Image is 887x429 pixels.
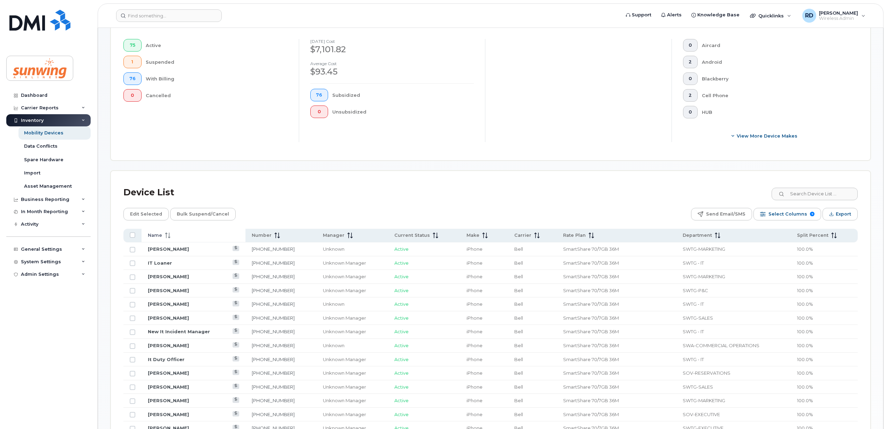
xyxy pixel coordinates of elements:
span: SWTG-MARKETING [683,274,725,279]
span: Department [683,232,712,239]
span: Bell [514,288,523,293]
span: SmartShare 70/7GB 36M [563,260,619,266]
a: [PHONE_NUMBER] [252,384,295,390]
span: Bell [514,384,523,390]
a: It Duty Officer [148,357,184,362]
span: SmartShare 70/7GB 36M [563,370,619,376]
span: 2 [689,59,692,65]
span: 100.0% [797,412,813,417]
span: Active [394,315,409,321]
span: iPhone [467,329,483,334]
span: SWTG-MARKETING [683,246,725,252]
div: Subsidized [332,89,474,101]
span: Bell [514,329,523,334]
span: Bell [514,398,523,403]
span: iPhone [467,412,483,417]
span: SmartShare 70/7GB 36M [563,357,619,362]
div: Quicklinks [745,9,796,23]
button: 0 [683,72,698,85]
a: View Last Bill [233,301,239,306]
span: 76 [316,92,322,98]
a: View Last Bill [233,384,239,389]
span: Manager [323,232,344,239]
div: Device List [123,184,174,202]
span: SmartShare 70/7GB 36M [563,288,619,293]
a: [PERSON_NAME] [148,315,189,321]
div: Blackberry [702,72,847,85]
span: RD [805,11,813,20]
span: Carrier [514,232,531,239]
button: 75 [123,39,142,52]
div: Unknown Manager [323,273,382,280]
a: [PHONE_NUMBER] [252,260,295,266]
span: Active [394,412,409,417]
div: Unknown Manager [323,315,382,321]
span: Wireless Admin [819,16,858,21]
span: Bulk Suspend/Cancel [177,209,229,219]
span: SWTG - IT [683,301,704,307]
span: Bell [514,260,523,266]
div: With Billing [146,72,288,85]
a: [PHONE_NUMBER] [252,315,295,321]
div: Unknown Manager [323,384,382,390]
span: SWA-COMMERCIAL OPERATIONS [683,343,759,348]
span: 100.0% [797,398,813,403]
span: Bell [514,274,523,279]
span: iPhone [467,260,483,266]
span: 100.0% [797,315,813,321]
span: SmartShare 70/7GB 36M [563,384,619,390]
div: Unsubsidized [332,106,474,118]
span: Active [394,343,409,348]
span: SOV-EXECUTIVE [683,412,720,417]
span: 100.0% [797,370,813,376]
span: 9 [810,212,814,216]
button: 1 [123,56,142,68]
button: Select Columns 9 [753,208,821,220]
span: 100.0% [797,301,813,307]
button: Send Email/SMS [691,208,752,220]
div: $93.45 [310,66,474,78]
span: Bell [514,370,523,376]
span: SWTG-P&C [683,288,708,293]
div: Unknown Manager [323,287,382,294]
span: Number [252,232,272,239]
div: Cell Phone [702,89,847,102]
span: Active [394,260,409,266]
span: SWTG-SALES [683,384,713,390]
span: Send Email/SMS [706,209,745,219]
span: 100.0% [797,329,813,334]
h4: [DATE] cost [310,39,474,44]
a: [PERSON_NAME] [148,274,189,279]
span: Bell [514,343,523,348]
span: SmartShare 70/7GB 36M [563,315,619,321]
span: Name [148,232,162,239]
button: 0 [683,106,698,118]
button: 2 [683,89,698,102]
div: Cancelled [146,89,288,102]
a: IT Loaner [148,260,172,266]
a: [PHONE_NUMBER] [252,343,295,348]
a: View Last Bill [233,260,239,265]
a: [PHONE_NUMBER] [252,301,295,307]
span: iPhone [467,384,483,390]
span: Active [394,288,409,293]
a: [PERSON_NAME] [148,288,189,293]
span: 0 [129,93,136,98]
a: View Last Bill [233,315,239,320]
span: Active [394,370,409,376]
a: Alerts [656,8,687,22]
span: SmartShare 70/7GB 36M [563,246,619,252]
a: [PHONE_NUMBER] [252,329,295,334]
span: SWTG-SALES [683,315,713,321]
div: Android [702,56,847,68]
button: 0 [683,39,698,52]
button: 76 [123,72,142,85]
input: Search Device List ... [772,188,858,200]
span: 100.0% [797,260,813,266]
span: Make [467,232,479,239]
span: 0 [689,76,692,81]
a: View Last Bill [233,397,239,403]
span: Active [394,384,409,390]
span: SWTG-MARKETING [683,398,725,403]
span: 1 [129,59,136,65]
